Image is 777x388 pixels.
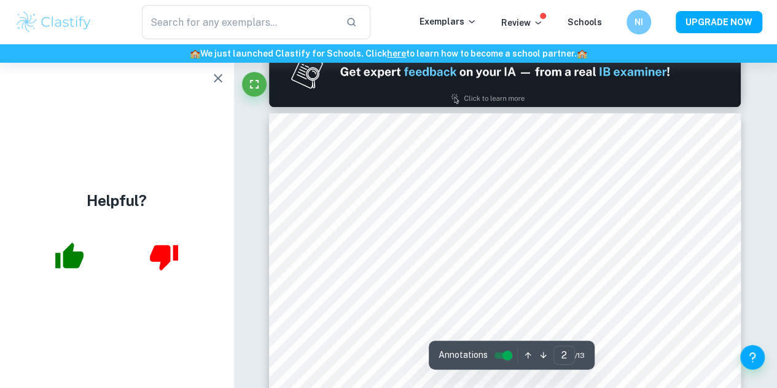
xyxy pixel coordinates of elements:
[242,72,267,97] button: Fullscreen
[740,345,765,370] button: Help and Feedback
[577,49,587,58] span: 🏫
[632,15,646,29] h6: NI
[575,350,585,361] span: / 13
[15,10,93,34] img: Clastify logo
[87,189,147,212] h4: Helpful?
[439,349,488,362] span: Annotations
[627,10,651,34] button: NI
[142,5,336,39] input: Search for any exemplars...
[420,15,477,28] p: Exemplars
[269,36,741,107] img: Ad
[190,49,200,58] span: 🏫
[676,11,762,33] button: UPGRADE NOW
[501,16,543,30] p: Review
[387,49,406,58] a: here
[2,47,775,60] h6: We just launched Clastify for Schools. Click to learn how to become a school partner.
[568,17,602,27] a: Schools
